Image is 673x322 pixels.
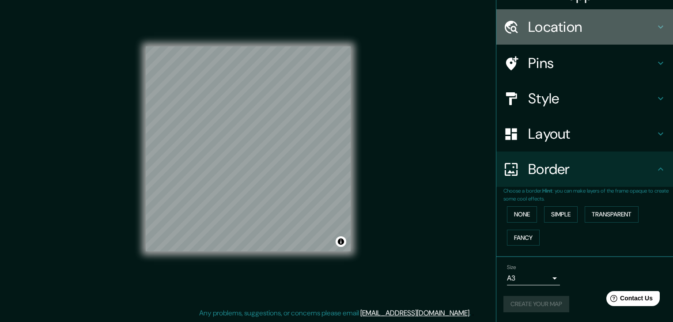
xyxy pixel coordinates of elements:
[471,308,472,318] div: .
[496,152,673,187] div: Border
[585,206,639,223] button: Transparent
[507,271,560,285] div: A3
[507,230,540,246] button: Fancy
[503,187,673,203] p: Choose a border. : you can make layers of the frame opaque to create some cool effects.
[360,308,469,318] a: [EMAIL_ADDRESS][DOMAIN_NAME]
[507,206,537,223] button: None
[544,206,578,223] button: Simple
[528,160,655,178] h4: Border
[507,264,516,271] label: Size
[472,308,474,318] div: .
[336,236,346,247] button: Toggle attribution
[496,45,673,81] div: Pins
[199,308,471,318] p: Any problems, suggestions, or concerns please email .
[496,9,673,45] div: Location
[528,54,655,72] h4: Pins
[496,81,673,116] div: Style
[594,288,663,312] iframe: Help widget launcher
[528,18,655,36] h4: Location
[528,90,655,107] h4: Style
[496,116,673,152] div: Layout
[528,125,655,143] h4: Layout
[542,187,552,194] b: Hint
[146,46,351,251] canvas: Map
